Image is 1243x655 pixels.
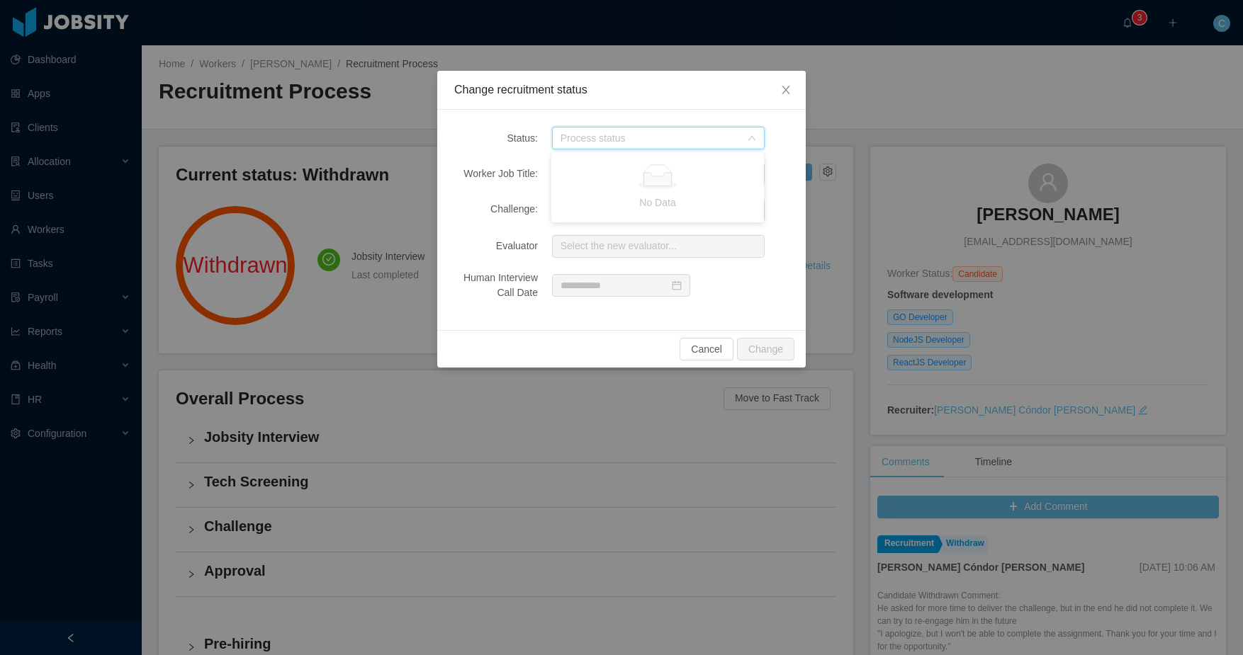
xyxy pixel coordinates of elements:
p: No Data [560,195,755,210]
i: icon: down [748,134,756,144]
i: icon: close [780,84,792,96]
button: Cancel [680,338,733,360]
div: Evaluator [454,239,538,254]
button: Close [766,71,806,110]
div: Worker Job Title: [454,166,538,181]
i: icon: calendar [672,280,682,290]
div: Change recruitment status [454,82,789,98]
div: Status: [454,131,538,146]
div: Challenge: [454,202,538,217]
div: Human Interview Call Date [454,270,538,300]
